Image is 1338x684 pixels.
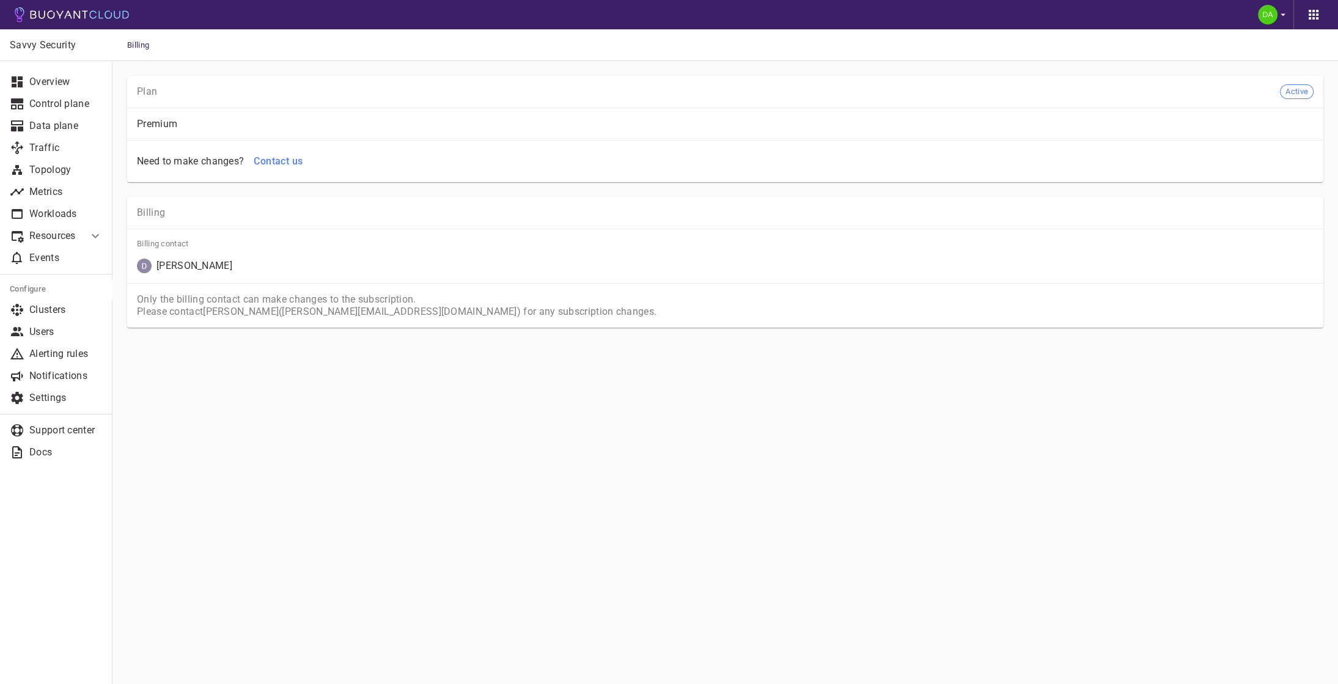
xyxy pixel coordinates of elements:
span: Billing [127,29,164,61]
p: Workloads [29,208,103,220]
p: Docs [29,446,103,458]
p: Topology [29,164,103,176]
p: Users [29,326,103,338]
p: Clusters [29,304,103,316]
h4: Contact us [254,155,303,167]
span: Active [1281,87,1313,97]
p: Savvy Security [10,39,102,51]
p: Data plane [29,120,103,132]
p: Premium [137,118,1314,130]
img: david@unbiasedsecurity.com [137,259,152,273]
h5: Configure [10,284,103,294]
p: Metrics [29,186,103,198]
p: Notifications [29,370,103,382]
p: Control plane [29,98,103,110]
p: Settings [29,392,103,404]
p: Billing [137,207,1314,219]
p: Overview [29,76,103,88]
p: Only the billing contact can make changes to the subscription. Please contact [PERSON_NAME] ( [PE... [137,293,1314,318]
p: Support center [29,424,103,436]
div: David Ben-Zakai [137,259,232,273]
img: Danny Rehelis [1258,5,1277,24]
p: [PERSON_NAME] [156,260,232,272]
a: Contact us [249,155,307,166]
button: Contact us [249,150,307,172]
p: Traffic [29,142,103,154]
p: Alerting rules [29,348,103,360]
p: Resources [29,230,78,242]
div: Need to make changes? [132,150,244,167]
p: Events [29,252,103,264]
p: Plan [137,86,157,98]
span: Billing contact [137,239,1314,249]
